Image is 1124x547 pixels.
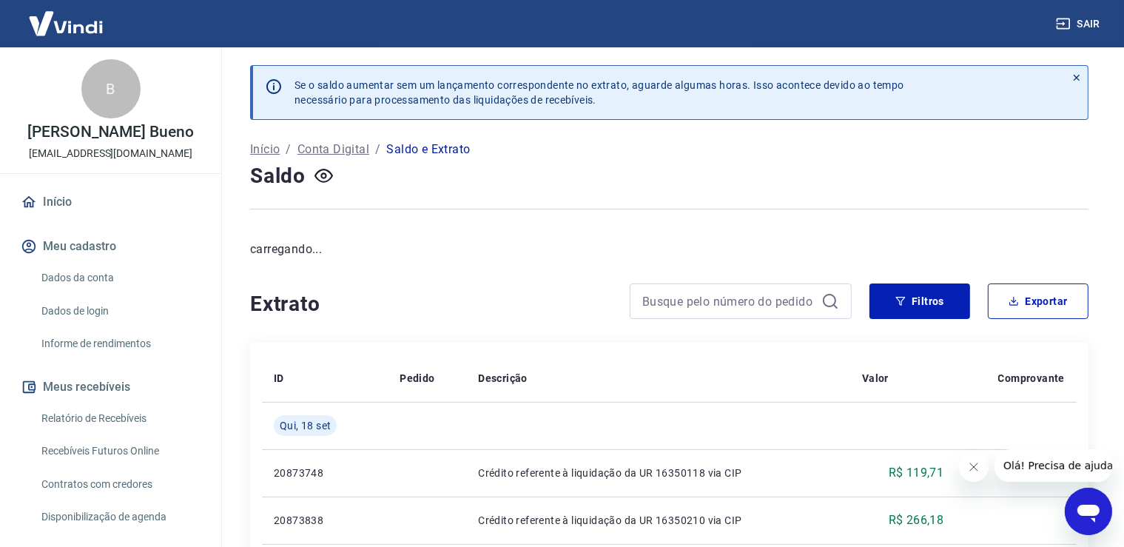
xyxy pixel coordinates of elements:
p: Valor [862,371,889,386]
p: Pedido [400,371,434,386]
a: Início [250,141,280,158]
p: / [286,141,291,158]
p: 20873838 [274,513,376,528]
p: [EMAIL_ADDRESS][DOMAIN_NAME] [29,146,192,161]
h4: Extrato [250,289,612,319]
p: R$ 266,18 [889,511,944,529]
a: Início [18,186,203,218]
div: B [81,59,141,118]
p: Se o saldo aumentar sem um lançamento correspondente no extrato, aguarde algumas horas. Isso acon... [295,78,904,107]
p: ID [274,371,284,386]
img: Vindi [18,1,114,46]
button: Filtros [869,283,970,319]
a: Relatório de Recebíveis [36,403,203,434]
p: Crédito referente à liquidação da UR 16350210 via CIP [478,513,838,528]
h4: Saldo [250,161,306,191]
p: / [375,141,380,158]
a: Recebíveis Futuros Online [36,436,203,466]
button: Meus recebíveis [18,371,203,403]
p: R$ 119,71 [889,464,944,482]
iframe: Mensagem da empresa [995,449,1112,482]
p: Saldo e Extrato [386,141,470,158]
a: Conta Digital [297,141,369,158]
p: 20873748 [274,466,376,480]
p: carregando... [250,241,1088,258]
a: Dados de login [36,296,203,326]
input: Busque pelo número do pedido [642,290,815,312]
p: Crédito referente à liquidação da UR 16350118 via CIP [478,466,838,480]
p: Comprovante [998,371,1065,386]
span: Qui, 18 set [280,418,331,433]
button: Sair [1053,10,1106,38]
p: [PERSON_NAME] Bueno [27,124,194,140]
a: Dados da conta [36,263,203,293]
iframe: Botão para abrir a janela de mensagens [1065,488,1112,535]
span: Olá! Precisa de ajuda? [9,10,124,22]
a: Disponibilização de agenda [36,502,203,532]
p: Descrição [478,371,528,386]
a: Informe de rendimentos [36,329,203,359]
button: Exportar [988,283,1088,319]
button: Meu cadastro [18,230,203,263]
iframe: Fechar mensagem [959,452,989,482]
a: Contratos com credores [36,469,203,500]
